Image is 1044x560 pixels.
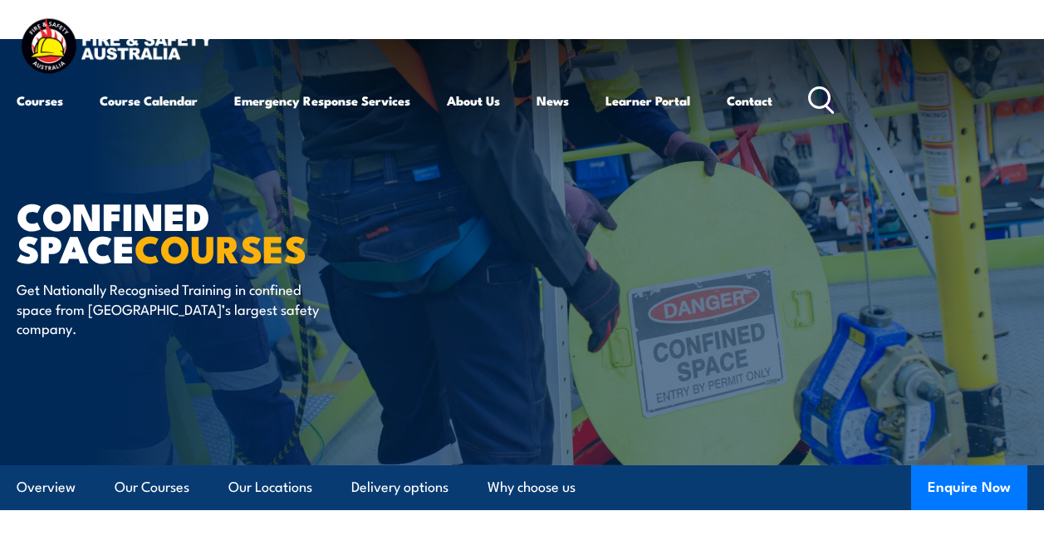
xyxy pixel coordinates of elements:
a: Course Calendar [100,81,198,120]
a: Emergency Response Services [234,81,410,120]
a: Learner Portal [605,81,690,120]
a: Contact [727,81,772,120]
a: Courses [17,81,63,120]
a: About Us [447,81,500,120]
a: Overview [17,465,76,509]
a: Our Locations [228,465,312,509]
a: Delivery options [351,465,448,509]
h1: Confined Space [17,199,427,263]
button: Enquire Now [911,465,1027,510]
a: Our Courses [115,465,189,509]
p: Get Nationally Recognised Training in confined space from [GEOGRAPHIC_DATA]’s largest safety comp... [17,279,320,337]
strong: COURSES [135,219,306,276]
a: News [537,81,569,120]
a: Why choose us [488,465,576,509]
